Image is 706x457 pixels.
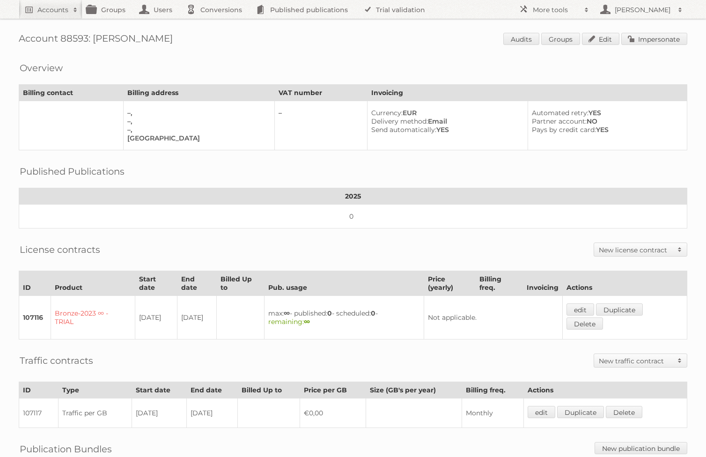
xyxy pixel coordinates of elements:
th: Billing contact [19,85,124,101]
div: YES [532,109,679,117]
th: Pub. usage [264,271,424,296]
th: Start date [132,382,187,398]
td: Not applicable. [424,296,563,339]
a: Duplicate [596,303,643,316]
a: Edit [582,33,619,45]
h2: More tools [533,5,580,15]
th: End date [177,271,217,296]
a: Groups [541,33,580,45]
td: 107117 [19,398,59,428]
td: [DATE] [187,398,238,428]
td: Bronze-2023 ∞ - TRIAL [51,296,135,339]
span: Pays by credit card: [532,125,596,134]
th: Invoicing [368,85,687,101]
td: [DATE] [177,296,217,339]
th: Size (GB's per year) [366,382,462,398]
td: €0,00 [300,398,366,428]
h2: License contracts [20,243,100,257]
div: –, [127,109,267,117]
div: NO [532,117,679,125]
div: EUR [371,109,520,117]
th: Billing freq. [462,382,523,398]
th: Price per GB [300,382,366,398]
th: Invoicing [523,271,563,296]
a: Audits [503,33,539,45]
h2: New traffic contract [599,356,673,366]
th: Billed Up to [238,382,300,398]
div: YES [371,125,520,134]
td: [DATE] [135,296,177,339]
a: New license contract [594,243,687,256]
th: Actions [523,382,687,398]
h2: New license contract [599,245,673,255]
span: Delivery method: [371,117,428,125]
a: Impersonate [621,33,687,45]
th: Product [51,271,135,296]
a: New publication bundle [595,442,687,454]
th: Billed Up to [216,271,264,296]
strong: ∞ [304,317,310,326]
span: Toggle [673,243,687,256]
h1: Account 88593: [PERSON_NAME] [19,33,687,47]
td: – [275,101,368,150]
a: edit [566,303,594,316]
th: Price (yearly) [424,271,476,296]
span: Partner account: [532,117,587,125]
th: End date [187,382,238,398]
h2: Accounts [37,5,68,15]
h2: Traffic contracts [20,354,93,368]
td: [DATE] [132,398,187,428]
th: Billing freq. [476,271,523,296]
span: Currency: [371,109,403,117]
h2: Overview [20,61,63,75]
th: Start date [135,271,177,296]
td: Traffic per GB [59,398,132,428]
a: New traffic contract [594,354,687,367]
div: –, [127,117,267,125]
th: ID [19,271,51,296]
strong: 0 [327,309,332,317]
span: Automated retry: [532,109,588,117]
a: Delete [606,406,642,418]
span: Toggle [673,354,687,367]
td: 0 [19,205,687,228]
h2: Published Publications [20,164,125,178]
a: Delete [566,317,603,330]
th: 2025 [19,188,687,205]
td: Monthly [462,398,523,428]
strong: 0 [371,309,375,317]
strong: ∞ [284,309,290,317]
th: Actions [563,271,687,296]
td: max: - published: - scheduled: - [264,296,424,339]
div: [GEOGRAPHIC_DATA] [127,134,267,142]
th: Type [59,382,132,398]
div: –, [127,125,267,134]
a: Duplicate [557,406,604,418]
span: remaining: [268,317,310,326]
td: 107116 [19,296,51,339]
span: Send automatically: [371,125,436,134]
div: YES [532,125,679,134]
th: Billing address [123,85,275,101]
a: edit [528,406,555,418]
div: Email [371,117,520,125]
h2: [PERSON_NAME] [612,5,673,15]
th: VAT number [275,85,368,101]
th: ID [19,382,59,398]
h2: Publication Bundles [20,442,112,456]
